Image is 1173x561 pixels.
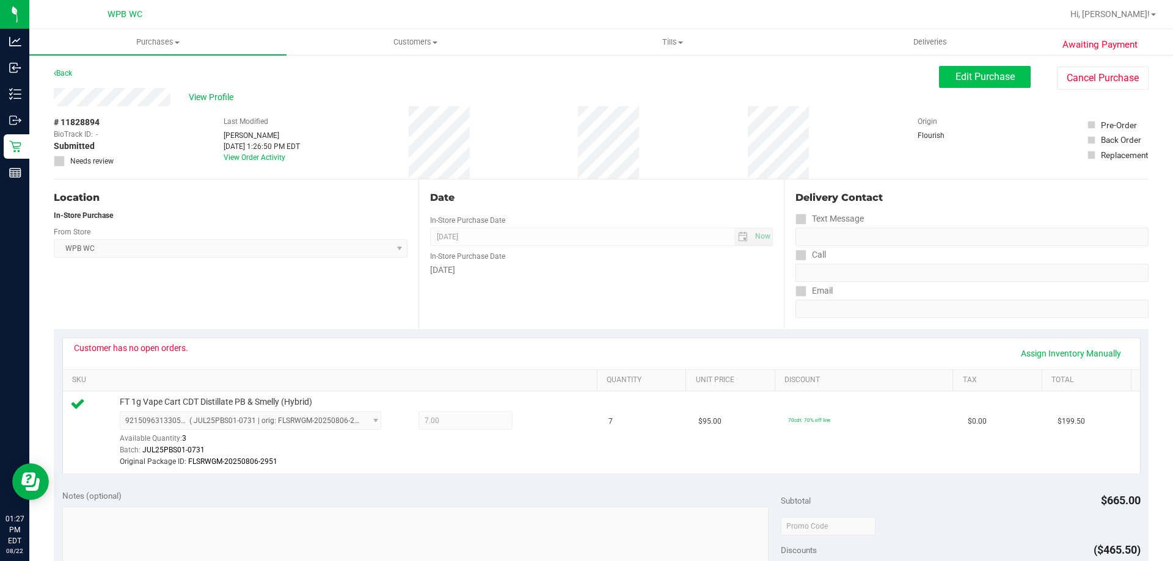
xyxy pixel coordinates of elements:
strong: In-Store Purchase [54,211,113,220]
div: Customer has no open orders. [74,343,188,353]
inline-svg: Retail [9,140,21,153]
button: Cancel Purchase [1057,67,1149,90]
a: Assign Inventory Manually [1013,343,1129,364]
inline-svg: Inbound [9,62,21,74]
a: Purchases [29,29,287,55]
a: Tax [963,375,1037,385]
a: Customers [287,29,544,55]
input: Format: (999) 999-9999 [795,228,1149,246]
a: SKU [72,375,592,385]
div: Pre-Order [1101,119,1137,131]
a: Total [1051,375,1126,385]
span: Batch: [120,446,141,454]
span: JUL25PBS01-0731 [142,446,205,454]
span: # 11828894 [54,116,100,129]
span: Tills [544,37,800,48]
span: Edit Purchase [956,71,1015,82]
label: Call [795,246,826,264]
span: FT 1g Vape Cart CDT Distillate PB & Smelly (Hybrid) [120,396,312,408]
p: 08/22 [5,546,24,556]
span: Customers [287,37,543,48]
input: Format: (999) 999-9999 [795,264,1149,282]
span: View Profile [189,91,238,104]
label: In-Store Purchase Date [430,251,505,262]
span: 7 [608,416,613,427]
span: $199.50 [1058,416,1085,427]
div: Back Order [1101,134,1141,146]
a: View Order Activity [224,153,285,162]
span: Notes (optional) [62,491,122,501]
inline-svg: Reports [9,167,21,179]
div: Available Quantity: [120,430,395,454]
a: Discount [784,375,948,385]
span: Discounts [781,539,817,561]
p: 01:27 PM EDT [5,513,24,546]
button: Edit Purchase [939,66,1031,88]
label: Last Modified [224,116,268,127]
span: Original Package ID: [120,457,186,466]
div: Flourish [918,130,979,141]
label: Text Message [795,210,864,228]
div: Delivery Contact [795,190,1149,205]
a: Unit Price [696,375,770,385]
span: $0.00 [968,416,987,427]
span: $665.00 [1101,494,1141,507]
inline-svg: Inventory [9,88,21,100]
label: From Store [54,226,90,237]
div: [PERSON_NAME] [224,130,300,141]
span: WPB WC [108,9,142,20]
label: Email [795,282,833,300]
span: 70cdt: 70% off line [788,417,830,423]
span: Purchases [29,37,287,48]
span: BioTrack ID: [54,129,93,140]
span: ($465.50) [1094,543,1141,556]
span: Needs review [70,156,114,167]
label: Origin [918,116,937,127]
a: Deliveries [802,29,1059,55]
inline-svg: Outbound [9,114,21,126]
input: Promo Code [781,517,875,535]
div: Replacement [1101,149,1148,161]
div: Date [430,190,772,205]
div: Location [54,190,407,205]
iframe: Resource center [12,463,49,500]
span: Awaiting Payment [1062,38,1138,52]
a: Tills [544,29,801,55]
span: Submitted [54,140,95,153]
label: In-Store Purchase Date [430,215,505,226]
span: $95.00 [698,416,722,427]
span: Hi, [PERSON_NAME]! [1070,9,1150,19]
div: [DATE] [430,264,772,277]
a: Quantity [607,375,681,385]
span: FLSRWGM-20250806-2951 [188,457,277,466]
span: Subtotal [781,496,811,505]
div: [DATE] 1:26:50 PM EDT [224,141,300,152]
a: Back [54,69,72,78]
span: - [96,129,98,140]
span: Deliveries [897,37,963,48]
span: 3 [182,434,186,443]
inline-svg: Analytics [9,35,21,48]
